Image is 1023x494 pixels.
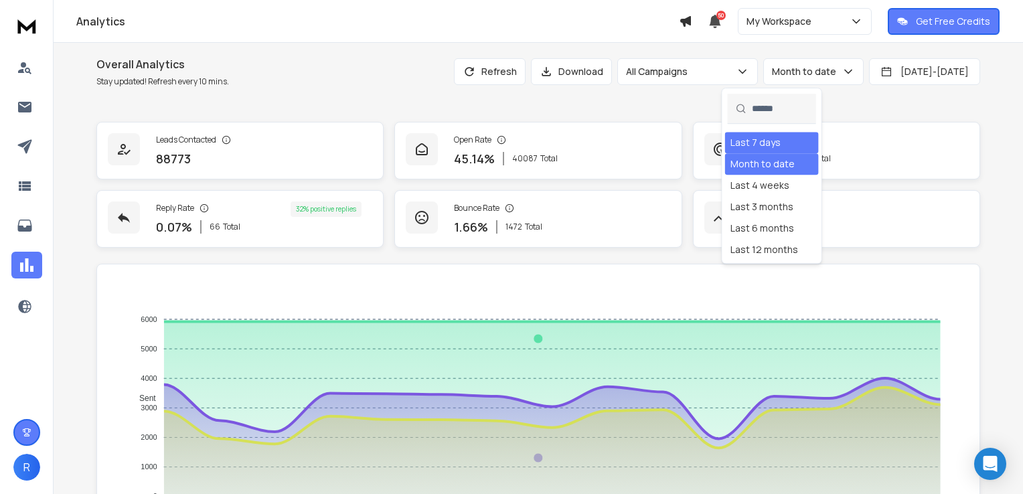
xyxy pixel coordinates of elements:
[141,315,157,323] tspan: 6000
[693,122,980,179] a: Click Rate0.00%0 Total
[730,222,794,235] div: Last 6 months
[693,190,980,248] a: Opportunities21$2100
[454,58,526,85] button: Refresh
[13,454,40,481] button: R
[531,58,612,85] button: Download
[141,404,157,412] tspan: 3000
[626,65,693,78] p: All Campaigns
[558,65,603,78] p: Download
[454,135,491,145] p: Open Rate
[454,203,499,214] p: Bounce Rate
[141,345,157,353] tspan: 5000
[730,200,793,214] div: Last 3 months
[96,56,229,72] h1: Overall Analytics
[156,203,194,214] p: Reply Rate
[730,157,795,171] div: Month to date
[96,76,229,87] p: Stay updated! Refresh every 10 mins.
[156,149,191,168] p: 88773
[869,58,980,85] button: [DATE]-[DATE]
[716,11,726,20] span: 50
[974,448,1006,480] div: Open Intercom Messenger
[141,463,157,471] tspan: 1000
[730,179,789,192] div: Last 4 weeks
[730,136,781,149] div: Last 7 days
[76,13,679,29] h1: Analytics
[730,243,798,256] div: Last 12 months
[141,433,157,441] tspan: 2000
[505,222,522,232] span: 1472
[141,374,157,382] tspan: 4000
[394,190,682,248] a: Bounce Rate1.66%1472Total
[156,135,216,145] p: Leads Contacted
[96,190,384,248] a: Reply Rate0.07%66Total32% positive replies
[96,122,384,179] a: Leads Contacted88773
[888,8,1000,35] button: Get Free Credits
[156,218,192,236] p: 0.07 %
[746,15,817,28] p: My Workspace
[916,15,990,28] p: Get Free Credits
[210,222,220,232] span: 66
[525,222,542,232] span: Total
[394,122,682,179] a: Open Rate45.14%40087Total
[13,13,40,38] img: logo
[454,218,488,236] p: 1.66 %
[540,153,558,164] span: Total
[454,149,495,168] p: 45.14 %
[223,222,240,232] span: Total
[512,153,538,164] span: 40087
[291,201,362,217] div: 32 % positive replies
[481,65,517,78] p: Refresh
[129,394,156,403] span: Sent
[772,65,842,78] p: Month to date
